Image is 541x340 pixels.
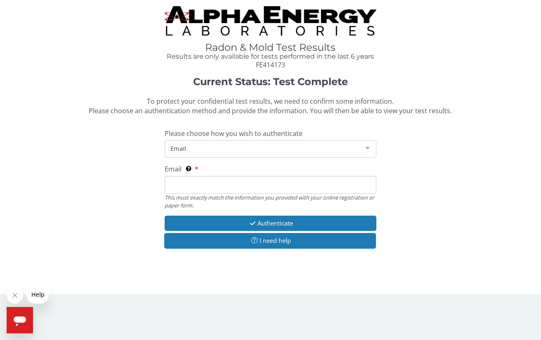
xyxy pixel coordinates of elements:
img: TightCrop.jpg [165,6,376,36]
button: Authenticate [165,216,376,231]
span: Email [168,144,359,153]
strong: Current Status: Test Complete [193,76,348,88]
span: Please choose how you wish to authenticate [165,129,302,138]
div: This must exactly match the information you provided with your online registration or paper form. [165,194,376,209]
span: FE414173 [256,60,285,69]
iframe: Button to launch messaging window [7,307,33,333]
h4: Results are only available for tests performed in the last 6 years [165,53,376,60]
h1: Radon & Mold Test Results [165,42,376,53]
iframe: Message from company [26,285,49,304]
span: Email [165,164,182,174]
iframe: Close message [7,287,23,304]
span: To protect your confidential test results, we need to confirm some information. Please choose an ... [89,97,452,115]
button: I need help [164,233,376,248]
